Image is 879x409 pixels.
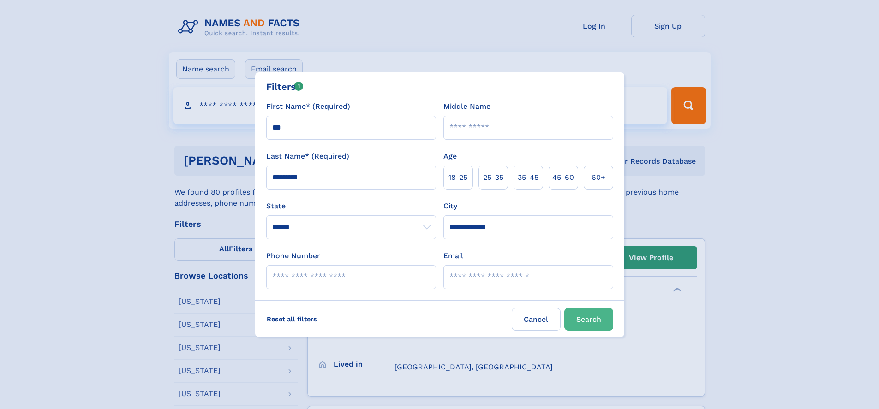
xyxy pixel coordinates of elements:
[552,172,574,183] span: 45‑60
[266,201,436,212] label: State
[443,101,490,112] label: Middle Name
[592,172,605,183] span: 60+
[266,250,320,261] label: Phone Number
[512,308,561,331] label: Cancel
[443,201,457,212] label: City
[266,151,349,162] label: Last Name* (Required)
[483,172,503,183] span: 25‑35
[443,250,463,261] label: Email
[564,308,613,331] button: Search
[266,101,350,112] label: First Name* (Required)
[448,172,467,183] span: 18‑25
[443,151,457,162] label: Age
[518,172,538,183] span: 35‑45
[261,308,323,330] label: Reset all filters
[266,80,304,94] div: Filters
